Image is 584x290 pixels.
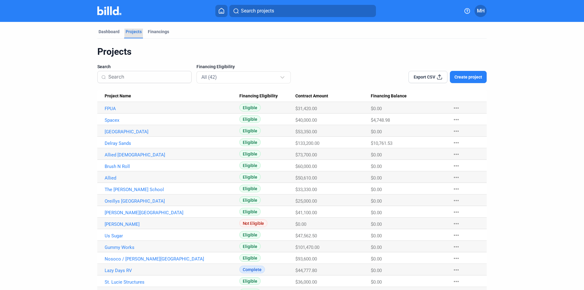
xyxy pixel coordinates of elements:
[371,187,382,192] span: $0.00
[453,208,460,216] mat-icon: more_horiz
[453,116,460,123] mat-icon: more_horiz
[295,279,317,285] span: $36,000.00
[371,268,382,273] span: $0.00
[126,29,142,35] div: Projects
[453,174,460,181] mat-icon: more_horiz
[99,29,120,35] div: Dashboard
[371,210,382,215] span: $0.00
[201,74,217,80] mat-select-trigger: All (42)
[371,117,390,123] span: $4,748.98
[97,46,487,58] div: Projects
[295,175,317,181] span: $50,610.00
[239,104,261,111] span: Eligible
[239,277,261,285] span: Eligible
[295,210,317,215] span: $41,100.00
[105,152,239,158] a: Allied [DEMOGRAPHIC_DATA]
[105,256,239,262] a: Nosoco / [PERSON_NAME][GEOGRAPHIC_DATA]
[239,115,261,123] span: Eligible
[239,219,267,227] span: Not Eligible
[371,164,382,169] span: $0.00
[453,151,460,158] mat-icon: more_horiz
[105,210,239,215] a: [PERSON_NAME][GEOGRAPHIC_DATA]
[239,196,261,204] span: Eligible
[239,93,278,99] span: Financing Eligibility
[295,164,317,169] span: $60,000.00
[295,222,306,227] span: $0.00
[295,152,317,158] span: $73,700.00
[371,152,382,158] span: $0.00
[239,127,261,135] span: Eligible
[371,93,407,99] span: Financing Balance
[453,243,460,250] mat-icon: more_horiz
[295,117,317,123] span: $40,000.00
[453,104,460,112] mat-icon: more_horiz
[239,173,261,181] span: Eligible
[453,266,460,274] mat-icon: more_horiz
[453,220,460,227] mat-icon: more_horiz
[108,71,188,83] input: Search
[239,266,265,273] span: Complete
[453,278,460,285] mat-icon: more_horiz
[239,185,261,192] span: Eligible
[295,233,317,239] span: $47,562.50
[371,198,382,204] span: $0.00
[105,245,239,250] a: Gummy Works
[295,187,317,192] span: $33,330.00
[97,6,121,15] img: Billd Company Logo
[295,198,317,204] span: $25,000.00
[105,141,239,146] a: Delray Sands
[196,64,235,70] span: Financing Eligibility
[453,232,460,239] mat-icon: more_horiz
[295,141,319,146] span: $133,200.00
[97,64,111,70] span: Search
[105,268,239,273] a: Lazy Days RV
[453,139,460,146] mat-icon: more_horiz
[453,255,460,262] mat-icon: more_horiz
[414,74,435,80] span: Export CSV
[239,162,261,169] span: Eligible
[371,175,382,181] span: $0.00
[295,245,319,250] span: $101,470.00
[105,129,239,135] a: [GEOGRAPHIC_DATA]
[239,243,261,250] span: Eligible
[371,279,382,285] span: $0.00
[453,197,460,204] mat-icon: more_horiz
[239,138,261,146] span: Eligible
[371,245,382,250] span: $0.00
[295,129,317,135] span: $53,350.00
[371,129,382,135] span: $0.00
[295,93,328,99] span: Contract Amount
[105,198,239,204] a: Oreillys [GEOGRAPHIC_DATA]
[105,93,131,99] span: Project Name
[241,7,274,15] span: Search projects
[239,254,261,262] span: Eligible
[371,233,382,239] span: $0.00
[477,7,485,15] span: MH
[105,187,239,192] a: The [PERSON_NAME] School
[454,74,482,80] span: Create project
[105,164,239,169] a: Brush N Roll
[295,256,317,262] span: $93,600.00
[371,256,382,262] span: $0.00
[105,117,239,123] a: Spacex
[105,233,239,239] a: Us Sugar
[453,162,460,169] mat-icon: more_horiz
[453,185,460,193] mat-icon: more_horiz
[239,150,261,158] span: Eligible
[371,141,392,146] span: $10,761.53
[295,268,317,273] span: $44,777.80
[105,279,239,285] a: St. Lucie Structures
[239,208,261,215] span: Eligible
[371,106,382,111] span: $0.00
[371,222,382,227] span: $0.00
[105,106,239,111] a: FPUA
[148,29,169,35] div: Financings
[295,106,317,111] span: $31,420.00
[453,128,460,135] mat-icon: more_horiz
[239,231,261,239] span: Eligible
[105,222,239,227] a: [PERSON_NAME]
[105,175,239,181] a: Allied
